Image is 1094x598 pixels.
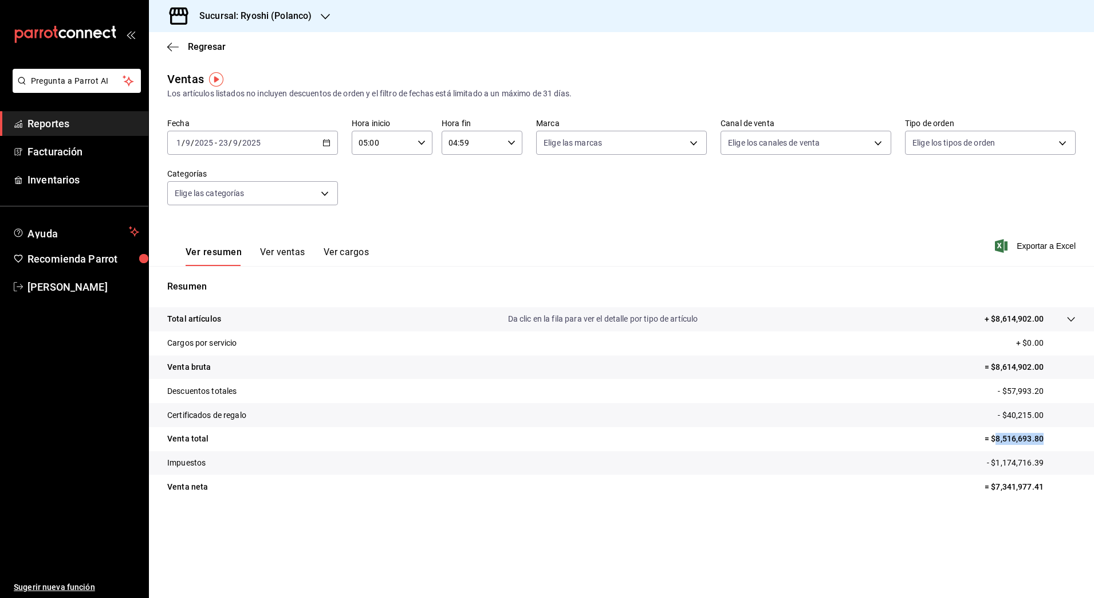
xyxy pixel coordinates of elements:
[998,385,1076,397] p: - $57,993.20
[186,247,369,266] div: navigation tabs
[190,9,312,23] h3: Sucursal: Ryoshi (Polanco)
[242,138,261,147] input: ----
[229,138,232,147] span: /
[215,138,217,147] span: -
[27,279,139,295] span: [PERSON_NAME]
[167,88,1076,100] div: Los artículos listados no incluyen descuentos de orden y el filtro de fechas está limitado a un m...
[985,481,1076,493] p: = $7,341,977.41
[905,119,1076,127] label: Tipo de orden
[260,247,305,266] button: Ver ventas
[442,119,522,127] label: Hora fin
[544,137,602,148] span: Elige las marcas
[997,239,1076,253] button: Exportar a Excel
[185,138,191,147] input: --
[167,119,338,127] label: Fecha
[27,172,139,187] span: Inventarios
[194,138,214,147] input: ----
[998,409,1076,421] p: - $40,215.00
[167,385,237,397] p: Descuentos totales
[167,41,226,52] button: Regresar
[167,313,221,325] p: Total artículos
[987,457,1076,469] p: - $1,174,716.39
[912,137,995,148] span: Elige los tipos de orden
[985,313,1044,325] p: + $8,614,902.00
[508,313,698,325] p: Da clic en la fila para ver el detalle por tipo de artículo
[167,280,1076,294] p: Resumen
[126,30,135,39] button: open_drawer_menu
[1016,337,1076,349] p: + $0.00
[167,170,338,178] label: Categorías
[188,41,226,52] span: Regresar
[182,138,185,147] span: /
[167,409,246,421] p: Certificados de regalo
[209,72,223,87] img: Tooltip marker
[8,83,141,95] a: Pregunta a Parrot AI
[167,71,204,88] div: Ventas
[175,187,245,199] span: Elige las categorías
[985,433,1076,445] p: = $8,516,693.80
[985,361,1076,373] p: = $8,614,902.00
[536,119,707,127] label: Marca
[167,481,208,493] p: Venta neta
[167,457,206,469] p: Impuestos
[31,75,123,87] span: Pregunta a Parrot AI
[218,138,229,147] input: --
[14,581,139,593] span: Sugerir nueva función
[352,119,432,127] label: Hora inicio
[728,137,820,148] span: Elige los canales de venta
[238,138,242,147] span: /
[167,337,237,349] p: Cargos por servicio
[167,433,208,445] p: Venta total
[721,119,891,127] label: Canal de venta
[27,225,124,239] span: Ayuda
[233,138,238,147] input: --
[186,247,242,266] button: Ver resumen
[13,69,141,93] button: Pregunta a Parrot AI
[27,144,139,159] span: Facturación
[27,251,139,267] span: Recomienda Parrot
[324,247,369,266] button: Ver cargos
[191,138,194,147] span: /
[176,138,182,147] input: --
[27,116,139,131] span: Reportes
[167,361,211,373] p: Venta bruta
